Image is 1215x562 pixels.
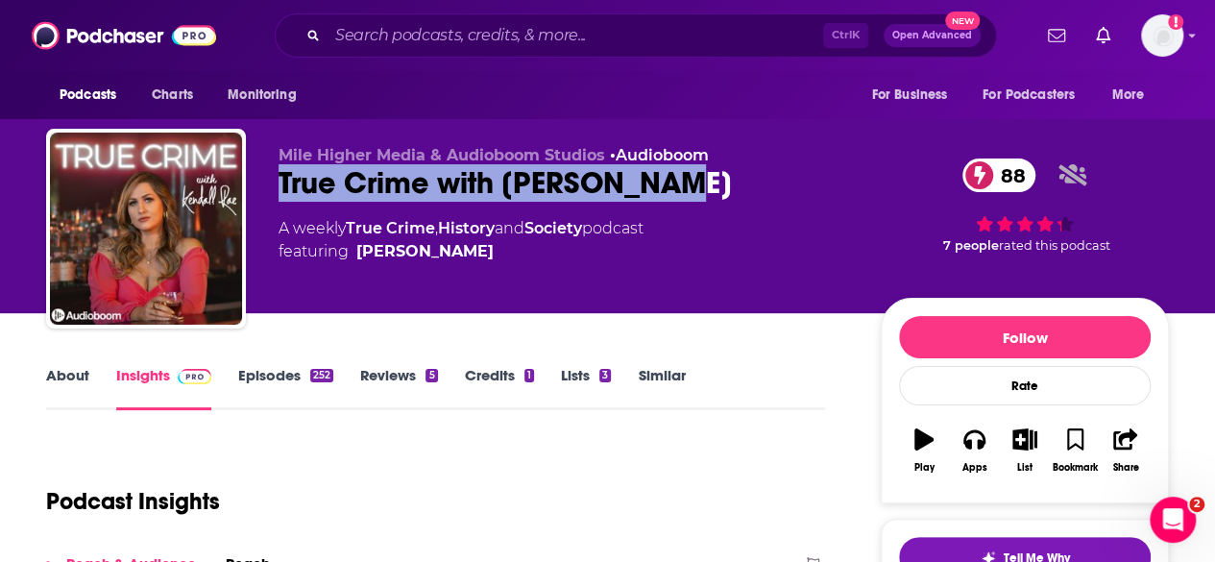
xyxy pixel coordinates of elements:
[858,77,971,113] button: open menu
[1053,462,1098,474] div: Bookmark
[435,219,438,237] span: ,
[616,146,709,164] a: Audioboom
[1189,497,1204,512] span: 2
[1088,19,1118,52] a: Show notifications dropdown
[46,366,89,410] a: About
[495,219,524,237] span: and
[32,17,216,54] img: Podchaser - Follow, Share and Rate Podcasts
[1112,82,1145,109] span: More
[279,240,644,263] span: featuring
[214,77,321,113] button: open menu
[360,366,437,410] a: Reviews5
[524,369,534,382] div: 1
[279,217,644,263] div: A weekly podcast
[1017,462,1033,474] div: List
[892,31,972,40] span: Open Advanced
[599,369,611,382] div: 3
[638,366,685,410] a: Similar
[899,416,949,485] button: Play
[60,82,116,109] span: Podcasts
[275,13,997,58] div: Search podcasts, credits, & more...
[999,238,1110,253] span: rated this podcast
[465,366,534,410] a: Credits1
[279,146,605,164] span: Mile Higher Media & Audioboom Studios
[46,77,141,113] button: open menu
[50,133,242,325] img: True Crime with Kendall Rae
[1040,19,1073,52] a: Show notifications dropdown
[945,12,980,30] span: New
[1141,14,1183,57] span: Logged in as WesBurdett
[356,240,494,263] div: [PERSON_NAME]
[46,487,220,516] h1: Podcast Insights
[1141,14,1183,57] button: Show profile menu
[823,23,868,48] span: Ctrl K
[228,82,296,109] span: Monitoring
[610,146,709,164] span: •
[914,462,935,474] div: Play
[310,369,333,382] div: 252
[871,82,947,109] span: For Business
[1099,77,1169,113] button: open menu
[178,369,211,384] img: Podchaser Pro
[561,366,611,410] a: Lists3
[983,82,1075,109] span: For Podcasters
[238,366,333,410] a: Episodes252
[1101,416,1151,485] button: Share
[328,20,823,51] input: Search podcasts, credits, & more...
[881,146,1169,265] div: 88 7 peoplerated this podcast
[346,219,435,237] a: True Crime
[962,462,987,474] div: Apps
[1168,14,1183,30] svg: Add a profile image
[1000,416,1050,485] button: List
[139,77,205,113] a: Charts
[970,77,1103,113] button: open menu
[1050,416,1100,485] button: Bookmark
[1112,462,1138,474] div: Share
[949,416,999,485] button: Apps
[438,219,495,237] a: History
[962,159,1035,192] a: 88
[1141,14,1183,57] img: User Profile
[982,159,1035,192] span: 88
[884,24,981,47] button: Open AdvancedNew
[116,366,211,410] a: InsightsPodchaser Pro
[899,366,1151,405] div: Rate
[152,82,193,109] span: Charts
[943,238,999,253] span: 7 people
[524,219,582,237] a: Society
[1150,497,1196,543] iframe: Intercom live chat
[425,369,437,382] div: 5
[899,316,1151,358] button: Follow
